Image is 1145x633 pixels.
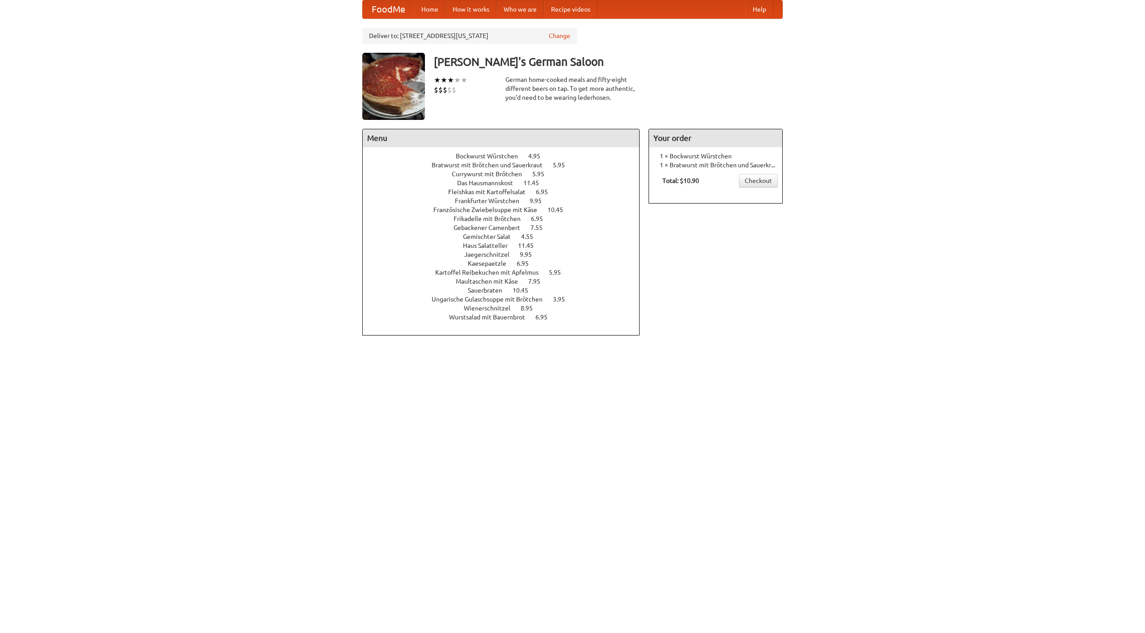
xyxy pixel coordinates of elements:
span: 6.95 [531,215,552,222]
span: 11.45 [518,242,543,249]
span: 5.95 [532,170,553,178]
a: Das Hausmannskost 11.45 [457,179,556,187]
span: Frankfurter Würstchen [455,197,528,204]
span: Sauerbraten [468,287,511,294]
span: 9.95 [530,197,551,204]
span: Jaegerschnitzel [464,251,518,258]
span: 3.95 [553,296,574,303]
b: Total: $10.90 [662,177,699,184]
span: Bockwurst Würstchen [456,153,527,160]
a: How it works [445,0,496,18]
a: Sauerbraten 10.45 [468,287,545,294]
span: 5.95 [553,161,574,169]
span: 10.45 [513,287,537,294]
li: ★ [434,75,441,85]
a: Jaegerschnitzel 9.95 [464,251,548,258]
a: Frikadelle mit Brötchen 6.95 [454,215,560,222]
div: Deliver to: [STREET_ADDRESS][US_STATE] [362,28,577,44]
span: 8.95 [521,305,542,312]
a: Bratwurst mit Brötchen und Sauerkraut 5.95 [432,161,581,169]
span: Kaesepaetzle [468,260,515,267]
span: 6.95 [536,188,557,195]
li: $ [438,85,443,95]
span: 6.95 [517,260,538,267]
li: ★ [447,75,454,85]
a: FoodMe [363,0,414,18]
li: 1 × Bratwurst mit Brötchen und Sauerkraut [653,161,778,170]
span: Ungarische Gulaschsuppe mit Brötchen [432,296,551,303]
span: Wurstsalad mit Bauernbrot [449,314,534,321]
span: Maultaschen mit Käse [456,278,527,285]
a: Change [549,31,570,40]
span: 5.95 [549,269,570,276]
span: 4.55 [521,233,542,240]
span: 10.45 [547,206,572,213]
span: Gebackener Camenbert [454,224,529,231]
a: Gebackener Camenbert 7.55 [454,224,559,231]
a: Checkout [739,174,778,187]
a: Currywurst mit Brötchen 5.95 [452,170,561,178]
li: 1 × Bockwurst Würstchen [653,152,778,161]
h4: Menu [363,129,639,147]
a: Kartoffel Reibekuchen mit Apfelmus 5.95 [435,269,577,276]
div: German home-cooked meals and fifty-eight different beers on tap. To get more authentic, you'd nee... [505,75,640,102]
li: ★ [454,75,461,85]
a: Who we are [496,0,544,18]
a: Kaesepaetzle 6.95 [468,260,545,267]
span: Currywurst mit Brötchen [452,170,531,178]
a: Haus Salatteller 11.45 [463,242,550,249]
a: Maultaschen mit Käse 7.95 [456,278,557,285]
span: Haus Salatteller [463,242,517,249]
span: Bratwurst mit Brötchen und Sauerkraut [432,161,551,169]
a: Gemischter Salat 4.55 [463,233,550,240]
a: Bockwurst Würstchen 4.95 [456,153,557,160]
span: Gemischter Salat [463,233,520,240]
a: Ungarische Gulaschsuppe mit Brötchen 3.95 [432,296,581,303]
a: Französische Zwiebelsuppe mit Käse 10.45 [433,206,580,213]
span: Wienerschnitzel [464,305,519,312]
a: Wurstsalad mit Bauernbrot 6.95 [449,314,564,321]
span: 4.95 [528,153,549,160]
li: $ [443,85,447,95]
h3: [PERSON_NAME]'s German Saloon [434,53,783,71]
a: Help [746,0,773,18]
img: angular.jpg [362,53,425,120]
a: Recipe videos [544,0,598,18]
a: Home [414,0,445,18]
a: Fleishkas mit Kartoffelsalat 6.95 [448,188,564,195]
li: ★ [441,75,447,85]
span: Das Hausmannskost [457,179,522,187]
span: 7.95 [528,278,549,285]
a: Wienerschnitzel 8.95 [464,305,549,312]
li: $ [434,85,438,95]
li: $ [452,85,456,95]
span: Kartoffel Reibekuchen mit Apfelmus [435,269,547,276]
li: ★ [461,75,467,85]
h4: Your order [649,129,782,147]
span: 6.95 [535,314,556,321]
span: 9.95 [520,251,541,258]
span: 11.45 [523,179,548,187]
a: Frankfurter Würstchen 9.95 [455,197,558,204]
span: Fleishkas mit Kartoffelsalat [448,188,534,195]
span: 7.55 [530,224,551,231]
span: Französische Zwiebelsuppe mit Käse [433,206,546,213]
span: Frikadelle mit Brötchen [454,215,530,222]
li: $ [447,85,452,95]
